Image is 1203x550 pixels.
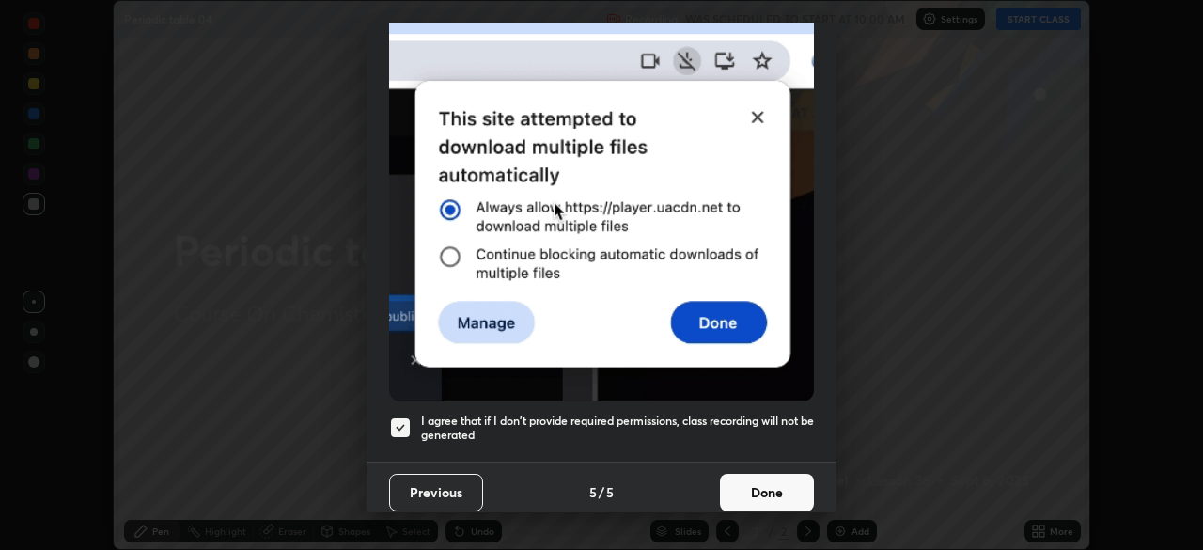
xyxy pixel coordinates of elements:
h4: 5 [589,482,597,502]
button: Previous [389,474,483,511]
h5: I agree that if I don't provide required permissions, class recording will not be generated [421,414,814,443]
h4: / [599,482,604,502]
h4: 5 [606,482,614,502]
button: Done [720,474,814,511]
